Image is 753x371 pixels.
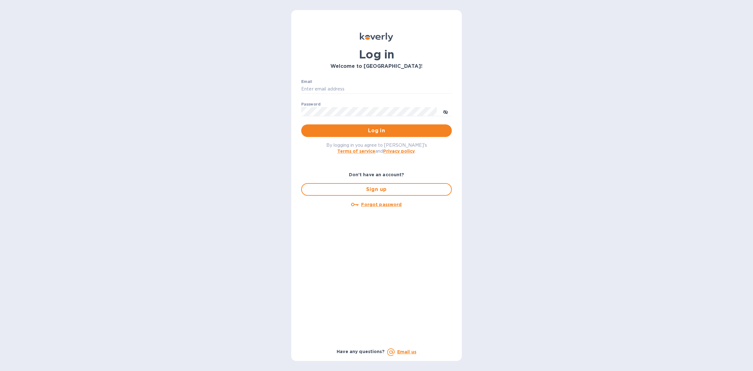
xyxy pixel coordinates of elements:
[439,105,452,118] button: toggle password visibility
[397,349,416,354] a: Email us
[301,124,452,137] button: Log in
[301,102,320,106] label: Password
[337,149,375,154] a: Terms of service
[326,143,427,154] span: By logging in you agree to [PERSON_NAME]'s and .
[360,33,393,41] img: Koverly
[301,183,452,196] button: Sign up
[349,172,404,177] b: Don't have an account?
[307,186,446,193] span: Sign up
[301,48,452,61] h1: Log in
[306,127,447,134] span: Log in
[337,349,385,354] b: Have any questions?
[383,149,415,154] a: Privacy policy
[301,63,452,69] h3: Welcome to [GEOGRAPHIC_DATA]!
[361,202,402,207] u: Forgot password
[301,80,312,84] label: Email
[301,85,452,94] input: Enter email address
